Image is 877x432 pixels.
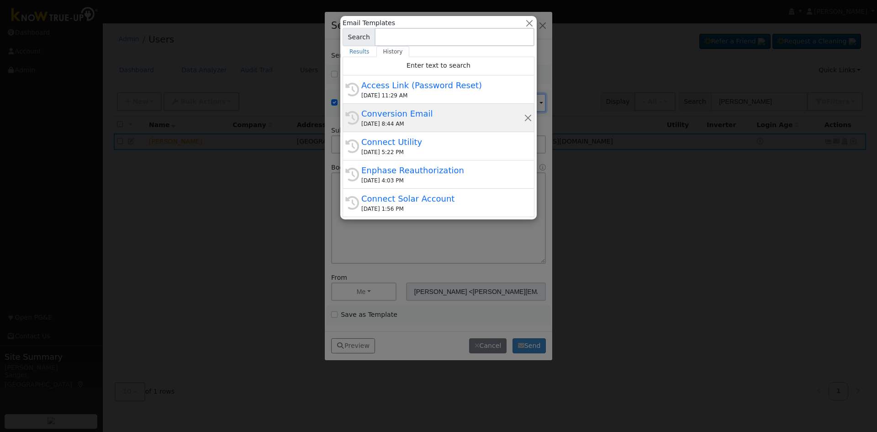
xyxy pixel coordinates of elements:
div: [DATE] 5:22 PM [361,148,524,156]
div: [DATE] 1:56 PM [361,205,524,213]
div: Access Link (Password Reset) [361,79,524,91]
a: History [376,46,410,57]
div: [DATE] 4:03 PM [361,176,524,185]
i: History [345,139,359,153]
div: Connect Solar Account [361,192,524,205]
i: History [345,111,359,125]
button: Remove this history [524,113,533,123]
i: History [345,168,359,181]
span: Email Templates [343,18,395,28]
span: Enter text to search [407,62,470,69]
div: [DATE] 11:29 AM [361,91,524,100]
div: Connect Utility [361,136,524,148]
span: Search [343,28,375,46]
i: History [345,83,359,96]
i: History [345,196,359,210]
div: Conversion Email [361,107,524,120]
a: Results [343,46,376,57]
div: Enphase Reauthorization [361,164,524,176]
div: [DATE] 8:44 AM [361,120,524,128]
